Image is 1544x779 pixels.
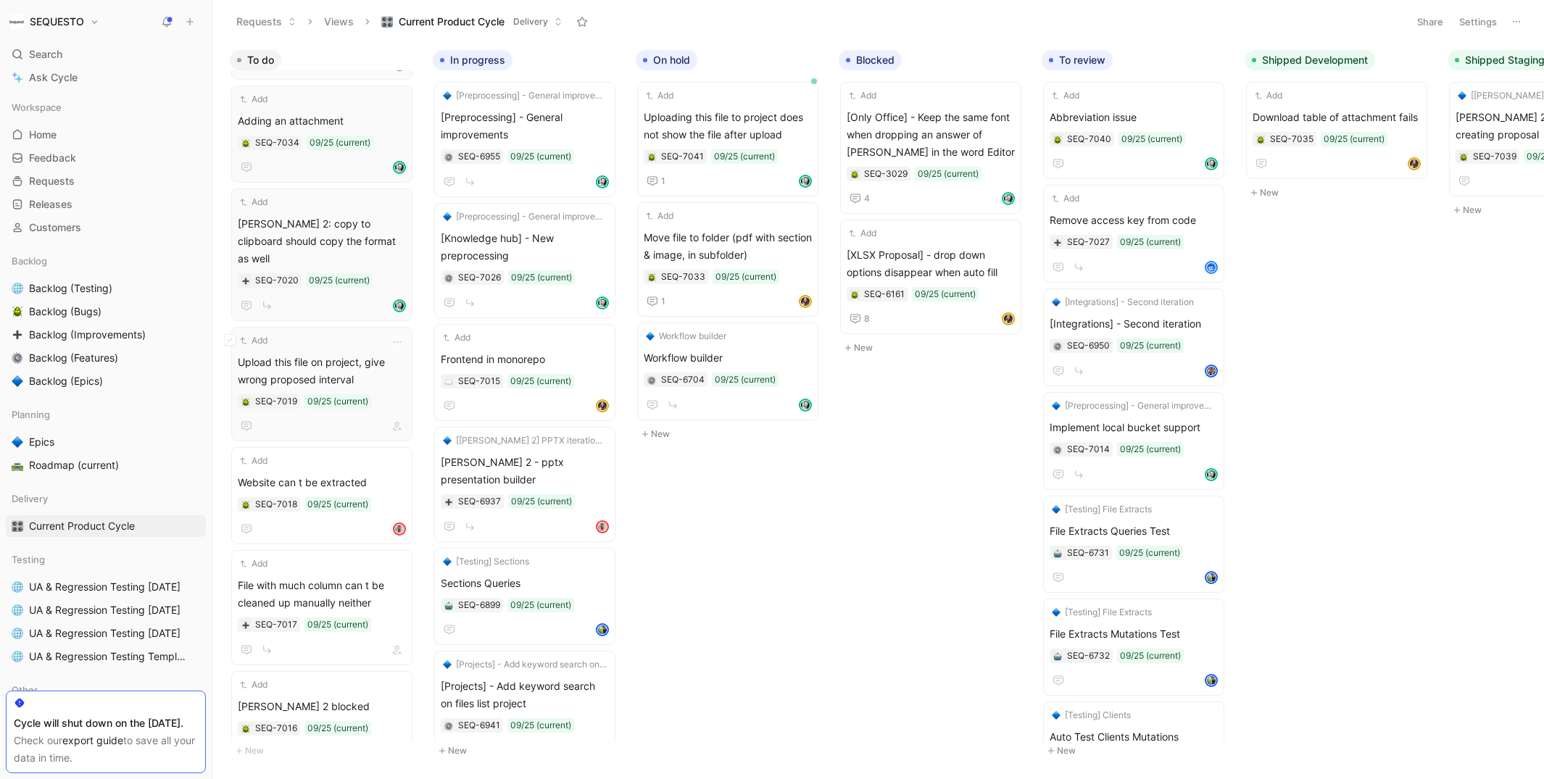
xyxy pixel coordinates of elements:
button: SEQUESTOSEQUESTO [6,12,103,32]
div: ➕ [444,496,454,507]
div: SEQ-7027 [1067,235,1110,249]
div: 09/25 (current) [309,273,370,288]
span: Delivery [12,491,48,506]
div: SEQ-6955 [458,149,500,164]
img: 🔷 [1052,298,1061,307]
button: Add [238,454,270,468]
span: On hold [653,53,690,67]
img: ➕ [12,329,23,341]
div: Planning🔷Epics🛣️Roadmap (current) [6,404,206,476]
button: ⚙️ [647,375,657,385]
span: File Extracts Queries Test [1050,522,1218,540]
div: SEQ-7018 [255,497,297,512]
span: Requests [29,174,75,188]
a: Add[Only Office] - Keep the same font when dropping an answer of [PERSON_NAME] in the word Editor... [840,82,1021,214]
a: AddAbbreviation issue09/25 (current)avatar [1043,82,1224,179]
button: Share [1411,12,1450,32]
div: Search [6,43,206,65]
div: 09/25 (current) [1324,132,1385,146]
button: ⚙️ [1053,341,1063,351]
img: ☁️ [444,378,453,386]
span: Ask Cycle [29,69,78,86]
img: ➕ [444,498,453,507]
img: 🔷 [443,557,452,566]
img: ⚙️ [1053,342,1062,351]
button: 🪲 [647,272,657,282]
div: 09/25 (current) [511,494,572,509]
div: SEQ-7034 [255,136,299,150]
button: 🔷[Preprocessing] - General improvements [441,209,609,224]
div: 09/25 (current) [715,270,776,284]
span: UA & Regression Testing [DATE] [29,580,180,594]
button: 🪲 [241,138,251,148]
button: 🔷[[PERSON_NAME] 2] PPTX iteration 2 [441,433,609,448]
div: SEQ-6937 [458,494,501,509]
img: 🪲 [1459,153,1468,162]
button: 🔷Workflow builder [644,329,729,343]
span: Adding an attachment [238,112,406,130]
div: 🪲 [1255,134,1266,144]
span: [Knowledge hub] - New preprocessing [441,230,609,264]
button: 🔷[Preprocessing] - General improvements [441,88,609,103]
span: [Preprocessing] - General improvements [456,209,607,224]
button: 🎛️Current Product CycleDelivery [375,11,569,33]
button: Settings [1453,12,1503,32]
div: 🤖 [1053,548,1063,558]
button: 🪲 [241,499,251,509]
button: 🌐 [9,280,26,297]
button: Add [644,209,676,223]
div: ⚙️ [1053,444,1063,454]
div: SEQ-7015 [458,374,500,388]
button: Add [644,88,676,103]
span: [[PERSON_NAME] 2] PPTX iteration 2 [456,433,607,448]
a: 🔷[Integrations] - Second iteration[Integrations] - Second iteration09/25 (current)avatar [1043,288,1224,386]
a: Home [6,124,206,146]
button: Add [1253,88,1284,103]
div: SEQ-7033 [661,270,705,284]
img: avatar [597,522,607,532]
button: 🔷[Integrations] - Second iteration [1050,295,1196,309]
button: To do [230,50,281,70]
button: 1 [644,172,668,190]
button: Requests [230,11,303,33]
a: ⚙️Backlog (Features) [6,347,206,369]
span: Backlog [12,254,47,268]
button: New [839,339,1030,357]
div: 09/25 (current) [714,149,775,164]
img: 🛣️ [12,459,23,471]
span: Workflow builder [659,329,726,343]
img: 🔷 [1052,401,1061,410]
img: SEQUESTO [9,14,24,29]
img: ⚙️ [1053,446,1062,454]
img: 🪲 [850,291,859,299]
button: ⚙️ [444,151,454,162]
a: ➕Backlog (Improvements) [6,324,206,346]
img: avatar [800,176,810,186]
span: Backlog (Bugs) [29,304,101,319]
img: avatar [394,301,404,311]
button: Add [847,88,879,103]
a: 🪲Backlog (Bugs) [6,301,206,322]
span: Frontend in monorepo [441,351,609,368]
span: Epics [29,435,54,449]
div: Testing [6,549,206,570]
button: 🔷 [9,372,26,390]
img: 🪲 [12,306,23,317]
a: AddWebsite can t be extracted09/25 (current)avatar [231,447,412,544]
span: 1 [661,297,665,306]
img: 🪲 [241,398,250,407]
span: Backlog (Improvements) [29,328,146,342]
div: 🪲 [850,169,860,179]
img: 🎛️ [381,16,393,28]
div: Delivery [6,488,206,509]
button: ➕ [9,326,26,343]
div: ⚙️ [444,272,454,283]
img: 🪲 [241,139,250,148]
div: 09/25 (current) [510,149,571,164]
button: Views [317,11,360,33]
div: 09/25 (current) [715,372,776,387]
div: 09/25 (current) [511,270,572,285]
a: 🎛️Current Product Cycle [6,515,206,537]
